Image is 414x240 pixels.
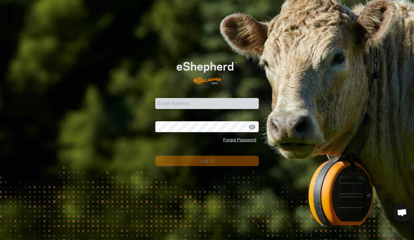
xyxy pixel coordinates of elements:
button: Log In [155,156,259,166]
div: Open chat [393,203,411,222]
span: Log In [199,158,214,163]
input: Email Address [155,98,259,109]
img: E-shepherd Logo [166,53,248,89]
a: Forgot Password [223,137,256,142]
